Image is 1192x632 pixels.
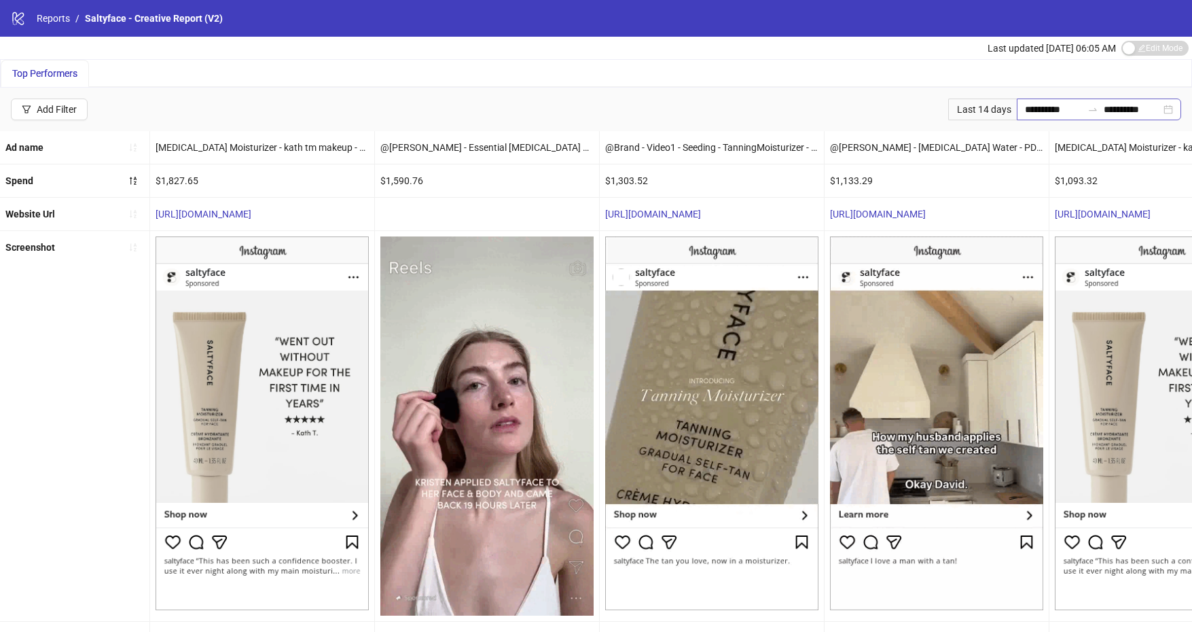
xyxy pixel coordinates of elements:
[830,236,1043,610] img: Screenshot 120228026912350395
[150,131,374,164] div: [MEDICAL_DATA] Moisturizer - kath tm makeup - SF4545898
[5,175,33,186] b: Spend
[128,209,138,219] span: sort-ascending
[375,164,599,197] div: $1,590.76
[5,209,55,220] b: Website Url
[600,164,824,197] div: $1,303.52
[600,131,824,164] div: @Brand - Video1 - Seeding - TanningMoisturizer - PDP - SF2445757 - [DATE] - Copy
[34,11,73,26] a: Reports
[12,68,77,79] span: Top Performers
[605,236,818,610] img: Screenshot 120226658409620395
[156,236,369,610] img: Screenshot 120227465092180395
[150,164,374,197] div: $1,827.65
[5,242,55,253] b: Screenshot
[1055,209,1151,220] a: [URL][DOMAIN_NAME]
[75,11,79,26] li: /
[85,13,223,24] span: Saltyface - Creative Report (V2)
[380,236,594,616] img: Screenshot 120228026911390395
[156,209,251,220] a: [URL][DOMAIN_NAME]
[22,105,31,114] span: filter
[948,99,1017,120] div: Last 14 days
[128,143,138,152] span: sort-ascending
[1087,104,1098,115] span: to
[5,142,43,153] b: Ad name
[1087,104,1098,115] span: swap-right
[128,243,138,252] span: sort-ascending
[128,176,138,186] span: sort-descending
[830,209,926,220] a: [URL][DOMAIN_NAME]
[11,99,88,120] button: Add Filter
[825,164,1049,197] div: $1,133.29
[37,104,77,115] div: Add Filter
[825,131,1049,164] div: @[PERSON_NAME] - [MEDICAL_DATA] Water - PDP - SFContest - [DATE] - Copy 2
[988,43,1116,54] span: Last updated [DATE] 06:05 AM
[375,131,599,164] div: @[PERSON_NAME] - Essential [MEDICAL_DATA] Set - PDP - B&A - Copy 2
[605,209,701,220] a: [URL][DOMAIN_NAME]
